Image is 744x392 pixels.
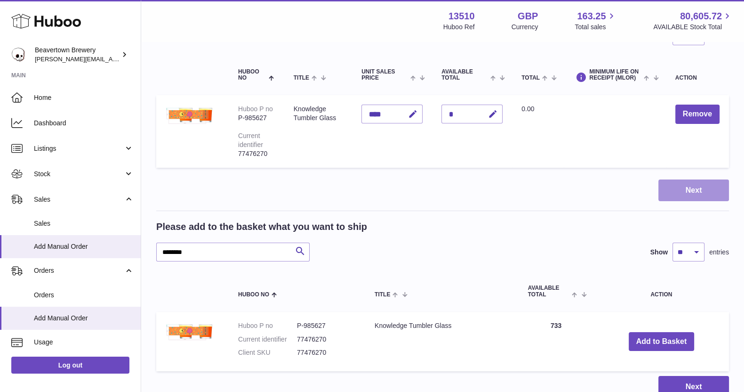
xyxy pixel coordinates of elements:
[34,144,124,153] span: Listings
[297,321,356,330] dd: P-985627
[34,119,134,128] span: Dashboard
[34,291,134,300] span: Orders
[365,312,519,372] td: Knowledge Tumbler Glass
[238,69,266,81] span: Huboo no
[575,23,616,32] span: Total sales
[575,10,616,32] a: 163.25 Total sales
[34,219,134,228] span: Sales
[35,46,120,64] div: Beavertown Brewery
[577,10,606,23] span: 163.25
[653,10,733,32] a: 80,605.72 AVAILABLE Stock Total
[166,105,213,124] img: Knowledge Tumbler Glass
[238,114,275,122] div: P-985627
[675,105,720,124] button: Remove
[11,357,129,374] a: Log out
[521,75,540,81] span: Total
[34,242,134,251] span: Add Manual Order
[709,248,729,257] span: entries
[519,312,594,372] td: 733
[594,276,729,307] th: Action
[156,220,367,233] h2: Please add to the basket what you want to ship
[589,69,641,81] span: Minimum Life On Receipt (MLOR)
[11,48,25,62] img: richard.gilbert-cross@beavertownbrewery.co.uk
[35,55,239,63] span: [PERSON_NAME][EMAIL_ADDRESS][PERSON_NAME][DOMAIN_NAME]
[629,332,695,351] button: Add to Basket
[34,266,124,275] span: Orders
[34,93,134,102] span: Home
[297,348,356,357] dd: 77476270
[238,348,297,357] dt: Client SKU
[238,149,275,158] div: 77476270
[441,69,488,81] span: AVAILABLE Total
[284,95,352,167] td: Knowledge Tumbler Glass
[653,23,733,32] span: AVAILABLE Stock Total
[297,335,356,344] dd: 77476270
[512,23,538,32] div: Currency
[375,292,390,298] span: Title
[34,195,124,204] span: Sales
[238,335,297,344] dt: Current identifier
[238,132,263,148] div: Current identifier
[34,170,124,179] span: Stock
[238,321,297,330] dt: Huboo P no
[34,338,134,347] span: Usage
[650,248,668,257] label: Show
[675,75,720,81] div: Action
[34,314,134,323] span: Add Manual Order
[658,180,729,202] button: Next
[361,69,408,81] span: Unit Sales Price
[294,75,309,81] span: Title
[528,285,570,297] span: AVAILABLE Total
[238,292,269,298] span: Huboo no
[448,10,475,23] strong: 13510
[238,105,273,113] div: Huboo P no
[443,23,475,32] div: Huboo Ref
[166,321,213,341] img: Knowledge Tumbler Glass
[680,10,722,23] span: 80,605.72
[521,105,534,113] span: 0.00
[518,10,538,23] strong: GBP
